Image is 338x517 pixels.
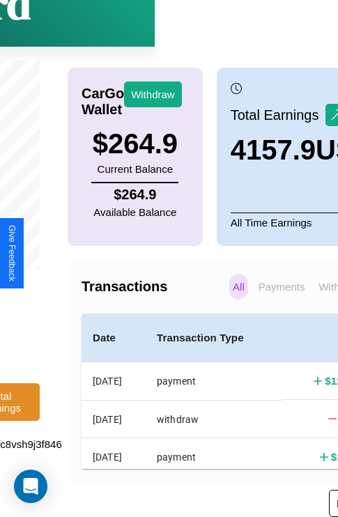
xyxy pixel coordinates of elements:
[82,438,146,476] th: [DATE]
[146,438,282,476] th: payment
[231,102,326,128] p: Total Earnings
[93,128,178,160] h3: $ 264.9
[146,362,282,401] th: payment
[93,330,135,346] h4: Date
[82,86,124,118] h4: CarGo Wallet
[14,470,47,503] div: Open Intercom Messenger
[82,279,226,295] h4: Transactions
[157,330,270,346] h4: Transaction Type
[229,274,248,300] p: All
[93,203,176,222] p: Available Balance
[82,362,146,401] th: [DATE]
[124,82,182,107] button: Withdraw
[7,225,17,281] div: Give Feedback
[82,400,146,438] th: [DATE]
[146,400,282,438] th: withdraw
[93,187,176,203] h4: $ 264.9
[93,160,178,178] p: Current Balance
[255,274,309,300] p: Payments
